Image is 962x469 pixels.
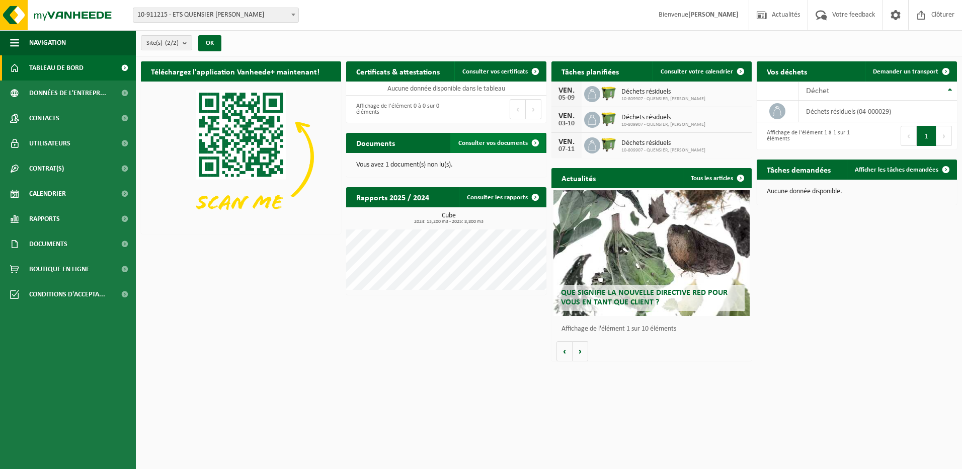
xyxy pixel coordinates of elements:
span: 2024: 13,200 m3 - 2025: 8,800 m3 [351,219,546,224]
span: Navigation [29,30,66,55]
a: Que signifie la nouvelle directive RED pour vous en tant que client ? [553,190,750,316]
strong: [PERSON_NAME] [688,11,739,19]
button: OK [198,35,221,51]
a: Demander un transport [865,61,956,82]
span: Données de l'entrepr... [29,81,106,106]
span: Demander un transport [873,68,938,75]
a: Consulter les rapports [459,187,545,207]
img: WB-1100-HPE-GN-50 [600,136,617,153]
img: WB-1100-HPE-GN-50 [600,110,617,127]
span: Déchet [806,87,829,95]
span: Déchets résiduels [621,114,705,122]
a: Afficher les tâches demandées [847,160,956,180]
button: Previous [510,99,526,119]
span: Rapports [29,206,60,231]
button: Previous [901,126,917,146]
td: déchets résiduels (04-000029) [798,101,957,122]
img: WB-1100-HPE-GN-50 [600,85,617,102]
div: 03-10 [556,120,577,127]
h2: Documents [346,133,405,152]
span: Conditions d'accepta... [29,282,105,307]
count: (2/2) [165,40,179,46]
span: Consulter vos documents [458,140,528,146]
h2: Actualités [551,168,606,188]
span: Contrat(s) [29,156,64,181]
h2: Téléchargez l'application Vanheede+ maintenant! [141,61,330,81]
span: 10-911215 - ETS QUENSIER JEAN-LUC E.M - RONGY [133,8,298,22]
span: 10-809907 - QUENSIER, [PERSON_NAME] [621,147,705,153]
span: Afficher les tâches demandées [855,167,938,173]
span: Calendrier [29,181,66,206]
span: Consulter votre calendrier [661,68,733,75]
div: VEN. [556,87,577,95]
span: Tableau de bord [29,55,84,81]
button: 1 [917,126,936,146]
button: Next [936,126,952,146]
div: VEN. [556,112,577,120]
div: Affichage de l'élément 0 à 0 sur 0 éléments [351,98,441,120]
span: Site(s) [146,36,179,51]
img: Download de VHEPlus App [141,82,341,232]
button: Site(s)(2/2) [141,35,192,50]
div: VEN. [556,138,577,146]
h2: Vos déchets [757,61,817,81]
p: Aucune donnée disponible. [767,188,947,195]
h2: Rapports 2025 / 2024 [346,187,439,207]
button: Vorige [556,341,573,361]
span: Consulter vos certificats [462,68,528,75]
span: 10-809907 - QUENSIER, [PERSON_NAME] [621,96,705,102]
h2: Tâches planifiées [551,61,629,81]
td: Aucune donnée disponible dans le tableau [346,82,546,96]
div: Affichage de l'élément 1 à 1 sur 1 éléments [762,125,852,147]
button: Volgende [573,341,588,361]
div: 05-09 [556,95,577,102]
span: Utilisateurs [29,131,70,156]
span: Déchets résiduels [621,139,705,147]
div: 07-11 [556,146,577,153]
a: Consulter votre calendrier [653,61,751,82]
span: 10-809907 - QUENSIER, [PERSON_NAME] [621,122,705,128]
a: Consulter vos certificats [454,61,545,82]
p: Affichage de l'élément 1 sur 10 éléments [562,326,747,333]
span: Que signifie la nouvelle directive RED pour vous en tant que client ? [561,289,728,306]
span: 10-911215 - ETS QUENSIER JEAN-LUC E.M - RONGY [133,8,299,23]
h2: Certificats & attestations [346,61,450,81]
h3: Cube [351,212,546,224]
span: Contacts [29,106,59,131]
p: Vous avez 1 document(s) non lu(s). [356,162,536,169]
a: Tous les articles [683,168,751,188]
a: Consulter vos documents [450,133,545,153]
button: Next [526,99,541,119]
span: Boutique en ligne [29,257,90,282]
h2: Tâches demandées [757,160,841,179]
span: Documents [29,231,67,257]
span: Déchets résiduels [621,88,705,96]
